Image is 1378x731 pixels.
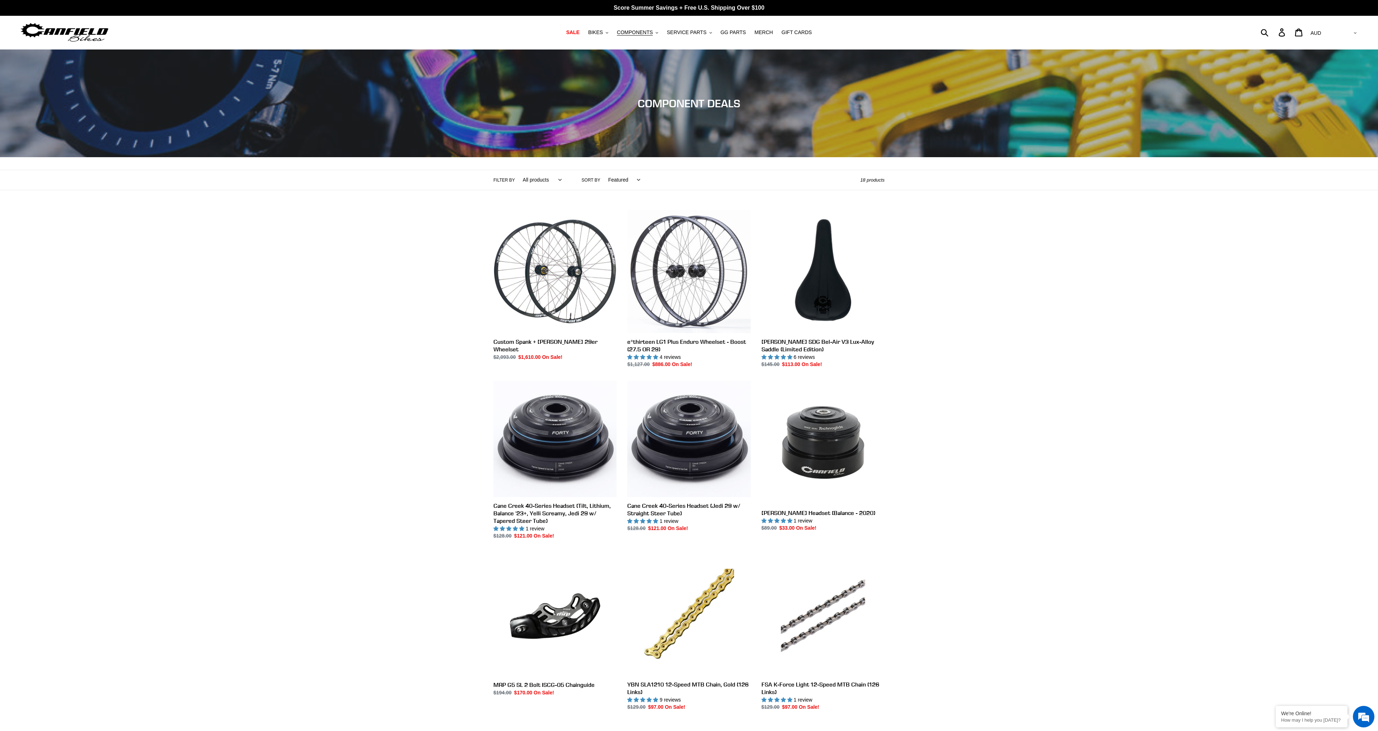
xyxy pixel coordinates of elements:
[782,29,812,36] span: GIFT CARDS
[20,21,109,44] img: Canfield Bikes
[617,29,653,36] span: COMPONENTS
[585,28,612,37] button: BIKES
[493,177,515,183] label: Filter by
[755,29,773,36] span: MERCH
[717,28,750,37] a: GG PARTS
[638,97,740,110] span: COMPONENT DEALS
[582,177,600,183] label: Sort by
[613,28,662,37] button: COMPONENTS
[588,29,603,36] span: BIKES
[1281,717,1342,723] p: How may I help you today?
[751,28,777,37] a: MERCH
[1265,24,1283,40] input: Search
[778,28,816,37] a: GIFT CARDS
[663,28,715,37] button: SERVICE PARTS
[721,29,746,36] span: GG PARTS
[563,28,583,37] a: SALE
[566,29,580,36] span: SALE
[1281,711,1342,716] div: We're Online!
[860,177,885,183] span: 18 products
[667,29,706,36] span: SERVICE PARTS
